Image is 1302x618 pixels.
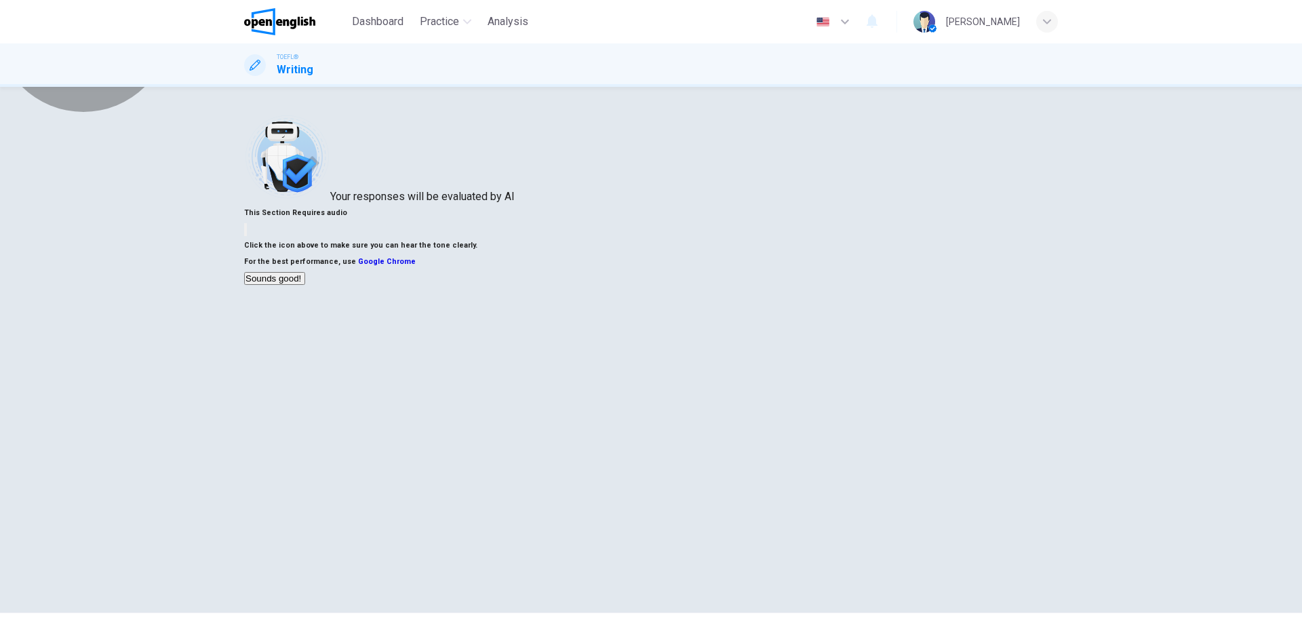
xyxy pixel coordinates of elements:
[414,9,477,34] button: Practice
[352,14,403,30] span: Dashboard
[330,190,515,203] span: Your responses will be evaluated by AI
[488,14,528,30] span: Analysis
[347,9,409,34] button: Dashboard
[244,8,347,35] a: OpenEnglish logo
[420,14,459,30] span: Practice
[913,11,935,33] img: Profile picture
[244,205,1058,221] h6: This Section Requires audio
[244,114,330,200] img: robot icon
[482,9,534,34] button: Analysis
[946,14,1020,30] div: [PERSON_NAME]
[277,52,298,62] span: TOEFL®
[244,8,315,35] img: OpenEnglish logo
[244,254,1058,270] h6: For the best performance, use
[358,257,416,266] a: Google Chrome
[244,272,305,285] button: Sounds good!
[244,237,1058,254] h6: Click the icon above to make sure you can hear the tone clearly.
[277,62,313,78] h1: Writing
[814,17,831,27] img: en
